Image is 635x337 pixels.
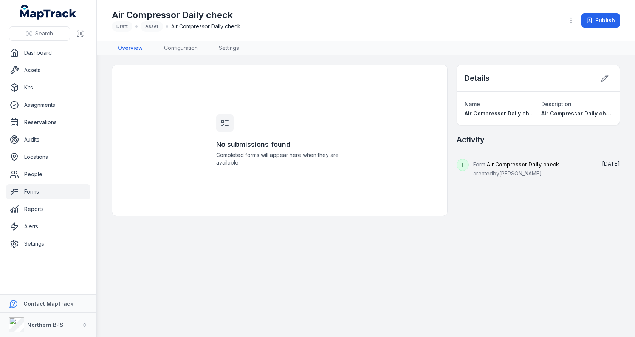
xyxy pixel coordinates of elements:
[541,110,616,117] span: Air Compressor Daily check
[27,322,63,328] strong: Northern BPS
[6,149,90,165] a: Locations
[35,30,53,37] span: Search
[158,41,204,55] a: Configuration
[216,139,343,150] h3: No submissions found
[6,63,90,78] a: Assets
[602,160,620,167] span: [DATE]
[465,73,489,83] h2: Details
[112,41,149,55] a: Overview
[602,160,620,167] time: 05/09/2025, 12:19:52 pm
[6,132,90,147] a: Audits
[6,184,90,199] a: Forms
[581,13,620,28] button: Publish
[216,151,343,166] span: Completed forms will appear here when they are available.
[23,300,73,307] strong: Contact MapTrack
[112,9,240,21] h1: Air Compressor Daily check
[213,41,245,55] a: Settings
[6,80,90,95] a: Kits
[20,5,77,20] a: MapTrack
[6,236,90,251] a: Settings
[473,161,559,177] span: Form created by [PERSON_NAME]
[465,101,480,107] span: Name
[487,161,559,168] span: Air Compressor Daily check
[6,167,90,182] a: People
[141,21,163,32] div: Asset
[6,202,90,217] a: Reports
[6,219,90,234] a: Alerts
[465,110,539,117] span: Air Compressor Daily check
[457,134,485,145] h2: Activity
[171,23,240,30] span: Air Compressor Daily check
[6,115,90,130] a: Reservations
[6,45,90,60] a: Dashboard
[541,101,571,107] span: Description
[112,21,132,32] div: Draft
[9,26,70,41] button: Search
[6,97,90,112] a: Assignments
